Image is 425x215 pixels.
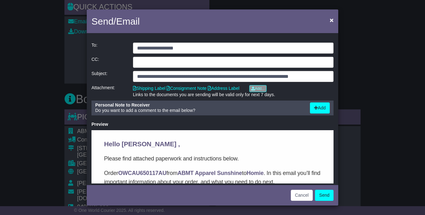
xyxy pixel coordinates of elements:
[13,10,88,17] span: Hello [PERSON_NAME] ,
[13,154,40,160] b: Important:
[64,111,167,117] strong: before the scheduled pickup on [DATE]
[92,102,307,113] div: Do you want to add a comment to the email below?
[13,101,229,118] p: To ensure a smooth pick-up, and to keep your order on schedule, please complete this step-by-step...
[327,14,337,26] button: Close
[167,86,207,91] a: Consignment Note
[133,86,166,91] a: Shipping Label
[13,38,229,56] p: Order from to . In this email you’ll find important information about your order, and what you ne...
[13,90,229,99] h3: Important Steps
[13,188,80,195] strong: Step : Consignment Note
[27,40,75,46] strong: OWCAU650117AU
[249,85,267,92] a: Add...
[208,86,240,91] a: Address Label
[95,102,304,108] div: Personal Note to Receiver
[155,40,172,46] strong: Homie
[6,66,229,77] div: What's Next?
[88,43,130,54] div: To:
[88,57,130,68] div: CC:
[13,24,229,33] p: Please find attached paperwork and instructions below.
[25,127,28,133] span: 1
[88,71,130,82] div: Subject:
[91,14,140,28] h4: Send/Email
[330,16,334,24] span: ×
[25,188,28,195] span: 2
[88,85,130,97] div: Attachment:
[133,92,334,97] div: Links to the documents you are sending will be valid only for next 7 days.
[86,40,151,46] strong: ABMT Apparel Sunshine
[13,196,229,213] p: Download, print, sign and date the consignment note using the button below. Give the signed and d...
[13,135,229,161] p: Download and print the shipping labels using the button below. Then affix this label firmly to th...
[310,102,330,113] button: Add
[13,167,63,179] a: Download Labels
[291,190,313,201] button: Cancel
[13,127,74,133] strong: Step : Shipping Labels
[91,122,334,127] div: Preview
[315,190,334,201] button: Send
